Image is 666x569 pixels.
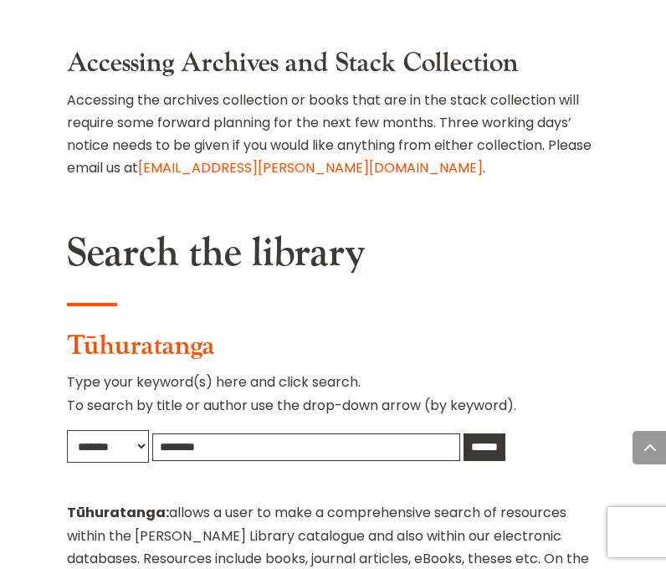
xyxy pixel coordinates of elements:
h3: Accessing Archives and Stack Collection [67,48,600,88]
h3: Tūhuratanga [67,331,600,371]
a: [EMAIL_ADDRESS][PERSON_NAME][DOMAIN_NAME] [138,158,483,177]
strong: Tūhuratanga: [67,503,169,522]
p: Type your keyword(s) here and click search. To search by title or author use the drop-down arrow ... [67,371,600,429]
p: Accessing the archives collection or books that are in the stack collection will require some for... [67,89,600,180]
h2: Search the library [67,229,600,286]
